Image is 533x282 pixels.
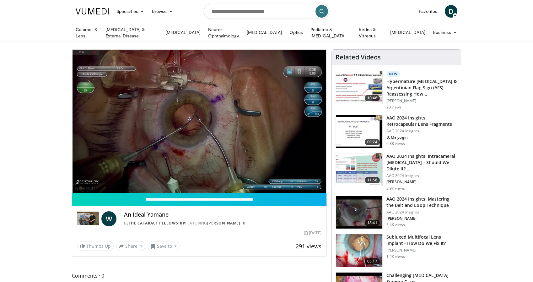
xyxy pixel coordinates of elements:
a: [MEDICAL_DATA] & External Disease [102,26,162,39]
img: 01f52a5c-6a53-4eb2-8a1d-dad0d168ea80.150x105_q85_crop-smart_upscale.jpg [336,115,382,148]
a: Pediatric & [MEDICAL_DATA] [307,26,355,39]
a: Optics [286,26,307,39]
a: Favorites [415,5,441,18]
p: [PERSON_NAME] [386,216,457,221]
h4: Related Videos [336,53,381,61]
p: [PERSON_NAME] [386,98,457,103]
h3: Subluxed Multifocal Lens Implant - How Do We Fix It? [386,234,457,246]
span: 18:41 [365,220,380,226]
p: 6.8K views [386,141,405,146]
p: New [386,71,400,77]
p: AAO 2024 Insights [386,129,457,134]
a: 18:41 AAO 2024 Insights: Mastering the Belt and Loop Technique AAO 2024 Insights [PERSON_NAME] 3.... [336,196,457,229]
h3: AAO 2024 Insights: Intracameral [MEDICAL_DATA] - Should We Dilute It? … [386,153,457,172]
a: Business [429,26,461,39]
a: 10:46 New Hypermature [MEDICAL_DATA] & Argentinian Flag Sign (AFS): Reassessing How… [PERSON_NAME... [336,71,457,110]
img: 40c8dcf9-ac14-45af-8571-bda4a5b229bd.150x105_q85_crop-smart_upscale.jpg [336,71,382,104]
a: [MEDICAL_DATA] [162,26,204,39]
span: 11:58 [365,177,380,183]
a: D [445,5,457,18]
a: The Cataract Fellowship [129,220,186,226]
a: Retina & Vitreous [355,26,386,39]
p: AAO 2024 Insights [386,210,457,215]
a: Specialties [113,5,148,18]
a: W [101,211,116,226]
img: 3fc25be6-574f-41c0-96b9-b0d00904b018.150x105_q85_crop-smart_upscale.jpg [336,234,382,267]
span: 291 views [296,242,321,250]
h4: An Ideal Yamane [124,211,321,218]
span: 10:46 [365,95,380,101]
p: B. Malyugin [386,135,457,140]
a: Cataract & Lens [72,26,102,39]
a: [PERSON_NAME] Iii [207,220,246,226]
p: 20 views [386,105,402,110]
a: [MEDICAL_DATA] [386,26,429,39]
a: [MEDICAL_DATA] [243,26,286,39]
div: [DATE] [304,230,321,236]
span: 09:24 [365,139,380,145]
img: de733f49-b136-4bdc-9e00-4021288efeb7.150x105_q85_crop-smart_upscale.jpg [336,153,382,186]
button: Save to [148,241,180,251]
p: [PERSON_NAME] [386,180,457,185]
span: 05:17 [365,258,380,264]
p: 3.9K views [386,186,405,191]
a: 09:24 AAO 2024 Insights: Retrocapsular Lens Fragments AAO 2024 Insights B. Malyugin 6.8K views [336,115,457,148]
video-js: Video Player [72,50,326,193]
a: Neuro-Ophthalmology [204,26,243,39]
p: 1.4K views [386,254,405,259]
button: Share [116,241,145,251]
a: Thumbs Up [77,241,114,251]
p: 3.4K views [386,222,405,227]
a: Browse [148,5,177,18]
div: By FEATURING [124,220,321,226]
h3: AAO 2024 Insights: Retrocapsular Lens Fragments [386,115,457,127]
img: The Cataract Fellowship [77,211,99,226]
img: VuMedi Logo [76,8,109,14]
p: [PERSON_NAME] [386,248,457,253]
p: AAO 2024 Insights [386,173,457,178]
h3: Hypermature [MEDICAL_DATA] & Argentinian Flag Sign (AFS): Reassessing How… [386,78,457,97]
h3: AAO 2024 Insights: Mastering the Belt and Loop Technique [386,196,457,208]
input: Search topics, interventions [204,4,329,19]
a: 05:17 Subluxed Multifocal Lens Implant - How Do We Fix It? [PERSON_NAME] 1.4K views [336,234,457,267]
img: 22a3a3a3-03de-4b31-bd81-a17540334f4a.150x105_q85_crop-smart_upscale.jpg [336,196,382,229]
span: Comments 0 [72,272,327,280]
a: 11:58 AAO 2024 Insights: Intracameral [MEDICAL_DATA] - Should We Dilute It? … AAO 2024 Insights [... [336,153,457,191]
